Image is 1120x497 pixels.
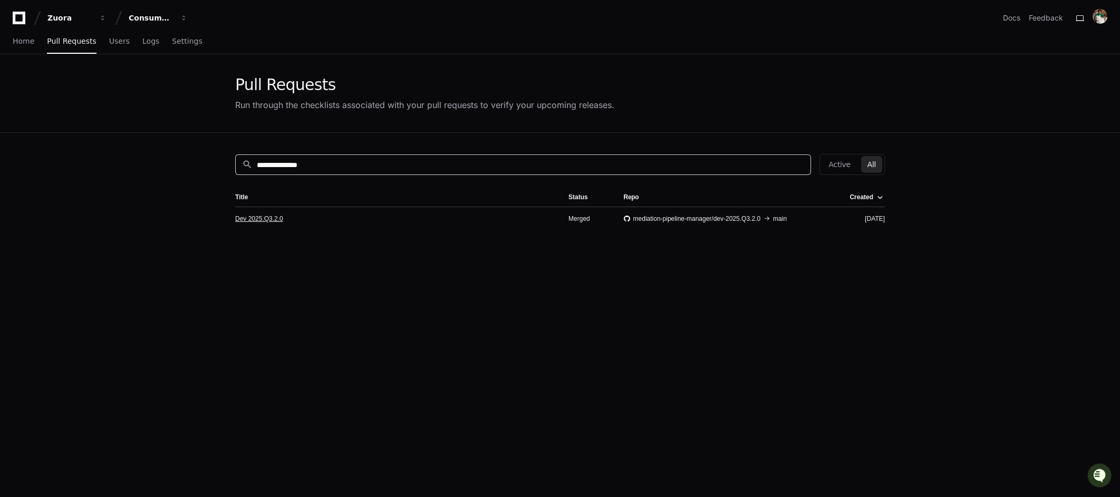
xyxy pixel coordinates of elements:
[179,81,192,94] button: Start new chat
[33,141,85,149] span: [PERSON_NAME]
[13,30,34,54] a: Home
[235,75,614,94] div: Pull Requests
[11,10,32,31] img: PlayerZero
[861,156,882,173] button: All
[1093,9,1107,24] img: ACg8ocLG_LSDOp7uAivCyQqIxj1Ef0G8caL3PxUxK52DC0_DO42UYdCW=s96-c
[822,156,856,173] button: Active
[235,99,614,111] div: Run through the checklists associated with your pull requests to verify your upcoming releases.
[124,8,192,27] button: Consumption
[109,38,130,44] span: Users
[43,8,111,27] button: Zuora
[568,193,607,201] div: Status
[47,13,93,23] div: Zuora
[11,78,30,97] img: 1756235613930-3d25f9e4-fa56-45dd-b3ad-e072dfbd1548
[109,30,130,54] a: Users
[142,38,159,44] span: Logs
[615,188,833,207] th: Repo
[88,141,91,149] span: •
[841,215,885,223] div: [DATE]
[36,89,153,97] div: We're offline, but we'll be back soon!
[1003,13,1020,23] a: Docs
[142,30,159,54] a: Logs
[11,131,27,148] img: Sidi Zhu
[74,164,128,172] a: Powered byPylon
[568,193,588,201] div: Status
[172,30,202,54] a: Settings
[1029,13,1063,23] button: Feedback
[13,38,34,44] span: Home
[235,215,283,223] a: Dev 2025.Q3.2.0
[633,215,760,223] span: mediation-pipeline-manager/dev-2025.Q3.2.0
[1086,462,1115,491] iframe: Open customer support
[235,193,552,201] div: Title
[242,159,253,170] mat-icon: search
[773,215,787,223] span: main
[568,215,607,223] div: Merged
[849,193,883,201] div: Created
[172,38,202,44] span: Settings
[47,30,96,54] a: Pull Requests
[163,112,192,125] button: See all
[11,42,192,59] div: Welcome
[849,193,873,201] div: Created
[36,78,173,89] div: Start new chat
[105,164,128,172] span: Pylon
[129,13,174,23] div: Consumption
[93,141,115,149] span: [DATE]
[11,114,71,123] div: Past conversations
[235,193,248,201] div: Title
[47,38,96,44] span: Pull Requests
